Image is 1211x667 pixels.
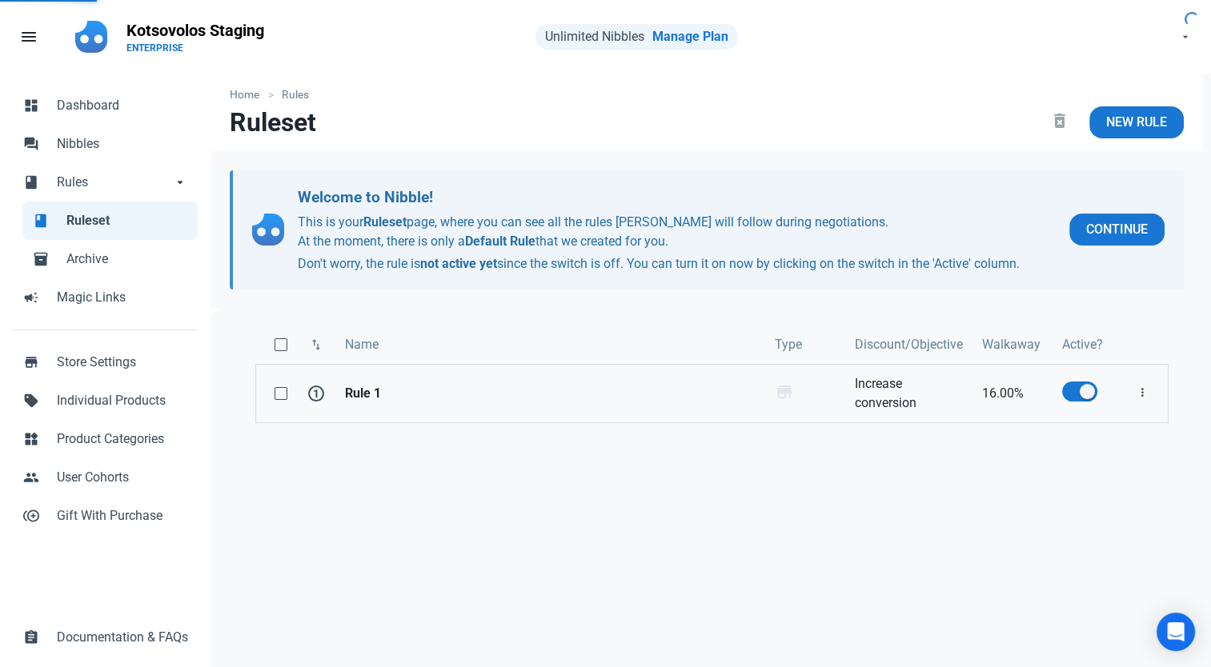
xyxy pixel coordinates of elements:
[1157,613,1195,651] div: Open Intercom Messenger
[230,86,267,103] a: Home
[57,506,188,525] span: Gift With Purchase
[23,134,39,150] span: forum
[13,86,198,125] a: dashboardDashboard
[57,628,188,647] span: Documentation & FAQs
[13,278,198,317] a: campaignMagic Links
[652,29,728,44] a: Manage Plan
[23,96,39,112] span: dashboard
[775,335,802,354] span: Type
[23,173,39,189] span: book
[775,382,794,401] span: store
[33,250,49,266] span: inventory_2
[57,96,188,115] span: Dashboard
[117,13,274,61] a: Kotsovolos StagingENTERPRISE
[855,335,963,354] span: Discount/Objective
[22,240,198,278] a: inventory_2Archive
[252,214,284,246] img: nibble-logo.svg
[345,335,379,354] span: Name
[126,42,264,54] p: ENTERPRISE
[33,211,49,227] span: book
[298,186,1057,210] h2: Welcome to Nibble!
[1086,220,1148,239] span: Continue
[345,384,756,403] strong: Rule 1
[1069,214,1165,246] button: Continue
[982,335,1041,354] span: Walkaway
[1106,113,1167,132] span: New Rule
[57,391,188,410] span: Individual Products
[13,497,198,535] a: control_point_duplicateGift With Purchase
[545,29,644,44] span: Unlimited Nibbles
[23,429,39,445] span: widgets
[23,628,39,644] span: assignment
[57,429,188,449] span: Product Categories
[298,213,1057,274] p: This is your page, where you can see all the rules [PERSON_NAME] will follow during negotiations....
[13,458,198,497] a: peopleUser Cohorts
[465,234,535,249] b: Default Rule
[57,468,188,487] span: User Cohorts
[13,125,198,163] a: forumNibbles
[1037,106,1083,138] button: delete_forever
[57,288,188,307] span: Magic Links
[66,211,188,230] span: Ruleset
[23,353,39,369] span: store
[13,381,198,420] a: sellIndividual Products
[19,27,38,46] span: menu
[23,506,39,522] span: control_point_duplicate
[298,254,1057,274] p: Don't worry, the rule is since the switch is off. You can turn it on now by clicking on the switc...
[57,353,188,372] span: Store Settings
[23,468,39,484] span: people
[211,74,1203,106] nav: breadcrumbs
[309,337,323,352] span: swap_vert
[1089,106,1184,138] a: New Rule
[335,365,765,422] a: Rule 1
[23,391,39,407] span: sell
[13,343,198,381] a: storeStore Settings
[13,420,198,458] a: widgetsProduct Categories
[22,202,198,240] a: bookRuleset
[13,618,198,657] a: assignmentDocumentation & FAQs
[13,163,198,202] a: bookRulesarrow_drop_down
[66,250,188,269] span: Archive
[363,214,407,230] b: Ruleset
[420,256,497,271] b: not active yet
[230,108,316,137] h1: Ruleset
[23,288,39,304] span: campaign
[1062,335,1103,354] span: Active?
[172,173,188,189] span: arrow_drop_down
[57,173,172,192] span: Rules
[845,365,972,422] a: Increase conversion
[57,134,188,154] span: Nibbles
[126,19,264,42] p: Kotsovolos Staging
[972,365,1053,422] a: 16.00%
[1050,111,1069,130] span: delete_forever
[308,385,324,401] span: 1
